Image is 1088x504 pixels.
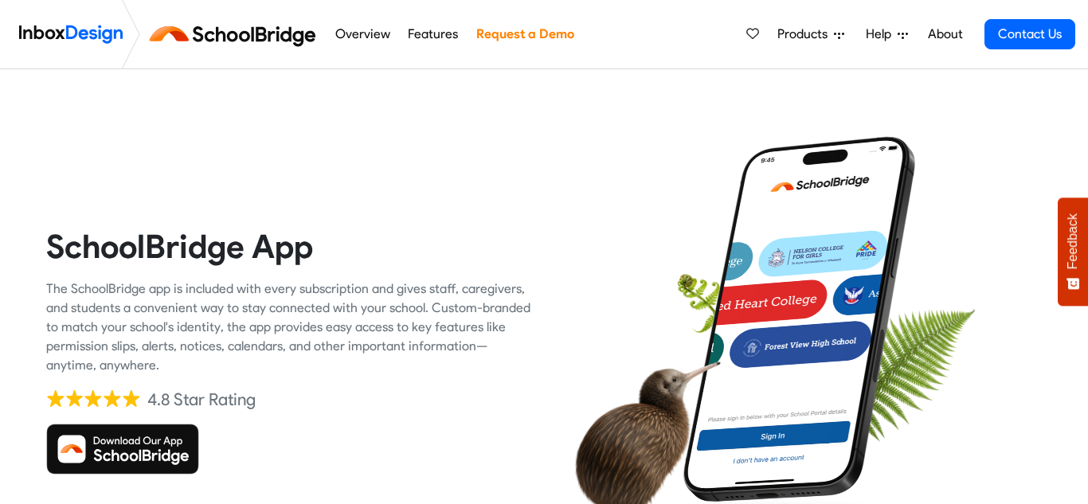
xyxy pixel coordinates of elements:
a: Request a Demo [472,18,578,50]
span: Help [866,25,898,44]
span: Products [777,25,834,44]
a: Help [859,18,914,50]
a: Products [771,18,851,50]
a: About [923,18,967,50]
span: Feedback [1066,213,1080,269]
a: Features [404,18,463,50]
heading: SchoolBridge App [46,226,532,267]
img: schoolbridge logo [147,15,326,53]
a: Overview [331,18,394,50]
div: 4.8 Star Rating [147,388,256,412]
img: Download SchoolBridge App [46,424,199,475]
a: Contact Us [984,19,1075,49]
div: The SchoolBridge app is included with every subscription and gives staff, caregivers, and student... [46,279,532,375]
button: Feedback - Show survey [1058,197,1088,306]
img: phone.png [671,135,927,503]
